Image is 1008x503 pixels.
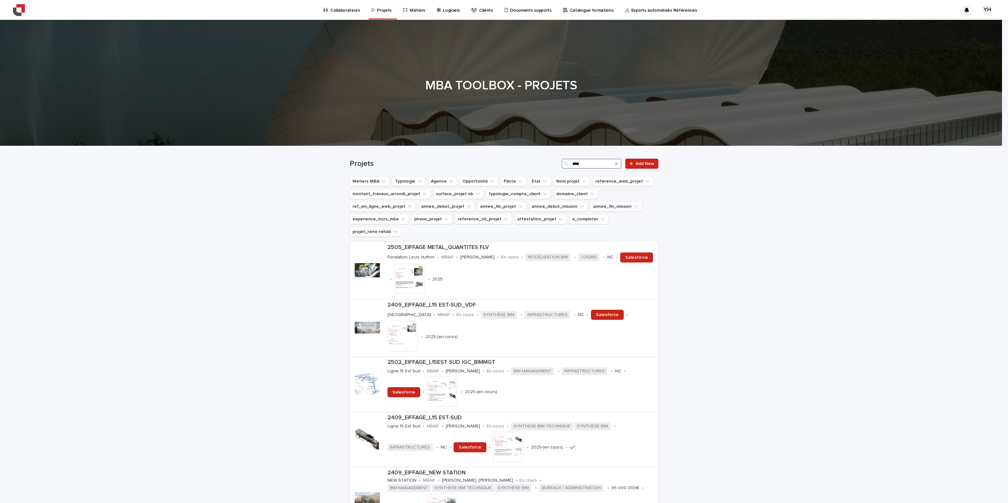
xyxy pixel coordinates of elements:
[525,253,570,261] span: MODÉLISATION BIM
[483,424,484,429] p: •
[350,227,401,237] button: projet_reno-rehab
[501,255,519,260] p: En cours
[454,442,486,452] a: Salesforce
[486,189,551,199] button: typologie_compte_client
[487,424,504,429] p: En cours
[428,277,430,282] p: •
[460,176,498,186] button: Opportunité
[460,255,495,260] p: [PERSON_NAME]
[350,412,658,467] a: 2409_EIFFAGE_L15 EST-SUDLigne 15 Est Sud•MBAIF•[PERSON_NAME]•En cours•SYNTHESE BIM TECHNIQUESYNTH...
[452,312,454,318] p: •
[456,312,474,318] p: En cours
[497,255,499,260] p: •
[432,277,443,282] p: 2025
[982,5,992,15] div: YH
[562,159,621,169] input: Search
[540,478,541,483] p: •
[578,253,599,261] span: LOISIRS
[521,255,523,260] p: •
[423,369,424,374] p: •
[483,369,484,374] p: •
[438,478,439,483] p: •
[636,161,654,166] span: Add New
[593,176,653,186] button: reference_web_projet
[350,214,409,224] button: experience_hors_mba
[507,369,508,374] p: •
[625,255,648,260] span: Salesforce
[521,312,522,318] p: •
[487,369,504,374] p: En cours
[607,255,614,260] p: NC
[442,478,513,483] p: [PERSON_NAME], [PERSON_NAME]
[350,189,431,199] button: montant_travaux_arrondi_projet
[387,470,656,477] p: 2409_EIFFAGE_NEW STATION
[437,255,439,260] p: •
[529,201,588,212] button: annee_debut_mission
[456,255,458,260] p: •
[624,369,626,374] p: •
[423,424,424,429] p: •
[387,255,435,260] p: Fondation Louis Vuitton
[587,312,588,318] p: •
[626,312,628,318] p: •
[426,334,458,340] p: 2025-(en cours)
[531,445,563,450] p: 2025-(en cours)
[511,422,573,430] span: SYNTHESE BIM TECHNIQUE
[387,369,420,374] p: Ligne 15 Est Sud
[611,485,639,491] p: 95 000 000€
[411,214,452,224] button: phase_projet
[574,422,610,430] span: SYNTHÈSE BIM
[501,176,526,186] button: Pilote
[387,302,656,309] p: 2409_EIFFAGE_L15 EST-SUD_VDF
[450,445,451,450] p: •
[390,277,392,282] p: •
[392,390,415,394] span: Salesforce
[590,201,642,212] button: annee_fin_mission
[611,369,613,374] p: •
[387,387,420,397] a: Salesforce
[461,389,462,395] p: •
[387,444,433,451] span: INFRASTRUCTURES
[507,424,508,429] p: •
[455,214,512,224] button: reference_ok_projet
[515,478,517,483] p: •
[529,176,551,186] button: Etat
[442,369,443,374] p: •
[514,214,567,224] button: attestation_projet
[603,255,605,260] p: •
[481,311,517,319] span: SYNTHÈSE BIM
[519,478,537,483] p: En cours
[432,484,494,492] span: SYNTHESE BIM TECHNIQUE
[387,244,656,251] p: 2505_EIFFAGE METAL_QUANTITES FLV
[625,159,658,169] a: Add New
[569,214,609,224] button: a_completer
[387,484,431,492] span: BIM MANAGEMENT
[477,201,526,212] button: annee_fin_projet
[350,176,390,186] button: Métiers MBA
[350,201,416,212] button: ref_en_ligne_web_projet
[553,176,590,186] button: Nom projet
[441,255,454,260] p: MBAIF
[350,357,658,412] a: 2502_EIFFAGE_L15EST SUD IGC_BIMMGTLigne 15 Est Sud•MBAIF•[PERSON_NAME]•En cours•BIM MANAGEMENT•IN...
[596,313,619,317] span: Salesforce
[442,424,443,429] p: •
[566,445,567,450] p: •
[421,334,423,340] p: •
[350,299,658,357] a: 2409_EIFFAGE_L15 EST-SUD_VDF[GEOGRAPHIC_DATA]•MBAIF•En cours•SYNTHÈSE BIM•INFRASTRUCTURES•NC•Sale...
[620,252,653,263] a: Salesforce
[465,389,497,395] p: 2025-(en cours)
[459,445,481,449] span: Salesforce
[446,424,480,429] p: [PERSON_NAME]
[387,415,656,421] p: 2409_EIFFAGE_L15 EST-SUD
[350,242,658,299] a: 2505_EIFFAGE METAL_QUANTITES FLVFondation Louis Vuitton•MBAIF•[PERSON_NAME]•En cours•MODÉLISATION...
[591,310,624,320] a: Salesforce
[387,424,420,429] p: Ligne 15 Est Sud
[574,312,576,318] p: •
[607,485,609,491] p: •
[347,78,656,93] h1: MBA TOOLBOX - PROJETS
[438,312,450,318] p: MBAIF
[387,312,431,318] p: [GEOGRAPHIC_DATA]
[433,312,435,318] p: •
[578,312,584,318] p: NC
[433,189,484,199] button: surface_projet nb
